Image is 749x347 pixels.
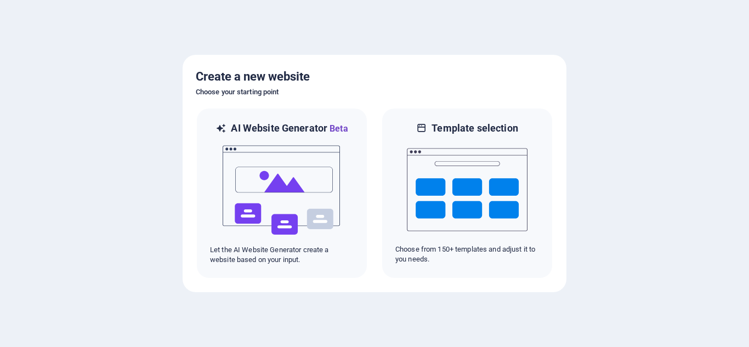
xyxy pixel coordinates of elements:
[222,135,342,245] img: ai
[196,86,553,99] h6: Choose your starting point
[432,122,518,135] h6: Template selection
[381,107,553,279] div: Template selectionChoose from 150+ templates and adjust it to you needs.
[196,68,553,86] h5: Create a new website
[196,107,368,279] div: AI Website GeneratorBetaaiLet the AI Website Generator create a website based on your input.
[210,245,354,265] p: Let the AI Website Generator create a website based on your input.
[231,122,348,135] h6: AI Website Generator
[395,244,539,264] p: Choose from 150+ templates and adjust it to you needs.
[327,123,348,134] span: Beta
